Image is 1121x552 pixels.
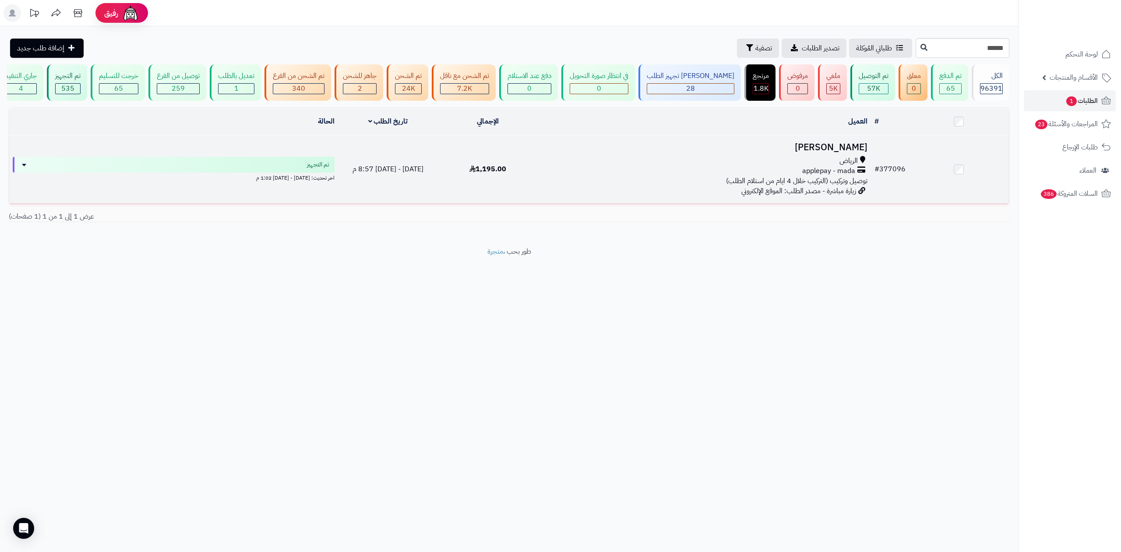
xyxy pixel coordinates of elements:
[55,71,81,81] div: تم التجهيز
[508,71,551,81] div: دفع عند الاستلام
[912,83,916,94] span: 0
[385,64,430,101] a: تم الشحن 24K
[477,116,499,127] a: الإجمالي
[816,64,849,101] a: ملغي 5K
[737,39,779,58] button: تصفية
[1024,160,1116,181] a: العملاء
[353,164,423,174] span: [DATE] - [DATE] 8:57 م
[1040,188,1098,200] span: السلات المتروكة
[907,71,921,81] div: معلق
[104,8,118,18] span: رفيق
[848,116,867,127] a: العميل
[497,64,560,101] a: دفع عند الاستلام 0
[10,39,84,58] a: إضافة طلب جديد
[796,83,800,94] span: 0
[23,4,45,24] a: تحديثات المنصة
[273,71,324,81] div: تم الشحن من الفرع
[99,84,138,94] div: 65
[787,71,808,81] div: مرفوض
[13,173,335,182] div: اخر تحديث: [DATE] - [DATE] 1:02 م
[45,64,89,101] a: تم التجهيز 535
[395,71,422,81] div: تم الشحن
[343,84,376,94] div: 2
[647,71,734,81] div: [PERSON_NAME] تجهيز الطلب
[395,84,421,94] div: 24017
[430,64,497,101] a: تم الشحن مع ناقل 7.2K
[358,83,362,94] span: 2
[17,43,64,53] span: إضافة طلب جديد
[318,116,335,127] a: الحالة
[56,84,80,94] div: 535
[263,64,333,101] a: تم الشحن من الفرع 340
[469,164,506,174] span: 1,195.00
[1024,44,1116,65] a: لوحة التحكم
[753,84,768,94] div: 1841
[1062,141,1098,153] span: طلبات الإرجاع
[726,176,867,186] span: توصيل وتركيب (التركيب خلال 4 ايام من استلام الطلب)
[1065,95,1098,107] span: الطلبات
[333,64,385,101] a: جاهز للشحن 2
[1024,90,1116,111] a: الطلبات1
[939,71,962,81] div: تم الدفع
[647,84,734,94] div: 28
[307,160,329,169] span: تم التجهيز
[1066,96,1077,106] span: 1
[368,116,408,127] a: تاريخ الطلب
[897,64,929,101] a: معلق 0
[743,64,777,101] a: مرتجع 1.8K
[1024,113,1116,134] a: المراجعات والأسئلة23
[874,116,879,127] a: #
[874,164,906,174] a: #377096
[802,166,855,176] span: applepay - mada
[541,142,867,152] h3: [PERSON_NAME]
[802,43,839,53] span: تصدير الطلبات
[1035,120,1047,129] span: 23
[570,84,628,94] div: 0
[777,64,816,101] a: مرفوض 0
[19,83,23,94] span: 4
[157,71,200,81] div: توصيل من الفرع
[1050,71,1098,84] span: الأقسام والمنتجات
[980,83,1002,94] span: 96391
[1024,137,1116,158] a: طلبات الإرجاع
[13,518,34,539] div: Open Intercom Messenger
[980,71,1003,81] div: الكل
[273,84,324,94] div: 340
[1065,48,1098,60] span: لوحة التحكم
[99,71,138,81] div: خرجت للتسليم
[829,83,838,94] span: 5K
[527,83,532,94] span: 0
[782,39,846,58] a: تصدير الطلبات
[219,84,254,94] div: 1
[839,156,858,166] span: الرياض
[172,83,185,94] span: 259
[114,83,123,94] span: 65
[867,83,880,94] span: 57K
[487,246,503,257] a: متجرة
[827,84,840,94] div: 4997
[292,83,305,94] span: 340
[686,83,695,94] span: 28
[856,43,892,53] span: طلباتي المُوكلة
[1041,189,1057,199] span: 386
[874,164,879,174] span: #
[560,64,637,101] a: في انتظار صورة التحويل 0
[234,83,239,94] span: 1
[741,186,856,196] span: زيارة مباشرة - مصدر الطلب: الموقع الإلكتروني
[208,64,263,101] a: تعديل بالطلب 1
[343,71,377,81] div: جاهز للشحن
[1024,183,1116,204] a: السلات المتروكة386
[753,71,769,81] div: مرتجع
[441,84,489,94] div: 7222
[5,84,36,94] div: 4
[1079,164,1096,177] span: العملاء
[457,83,472,94] span: 7.2K
[89,64,147,101] a: خرجت للتسليم 65
[508,84,551,94] div: 0
[157,84,199,94] div: 259
[940,84,961,94] div: 65
[859,71,888,81] div: تم التوصيل
[61,83,74,94] span: 535
[849,39,912,58] a: طلباتي المُوكلة
[147,64,208,101] a: توصيل من الفرع 259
